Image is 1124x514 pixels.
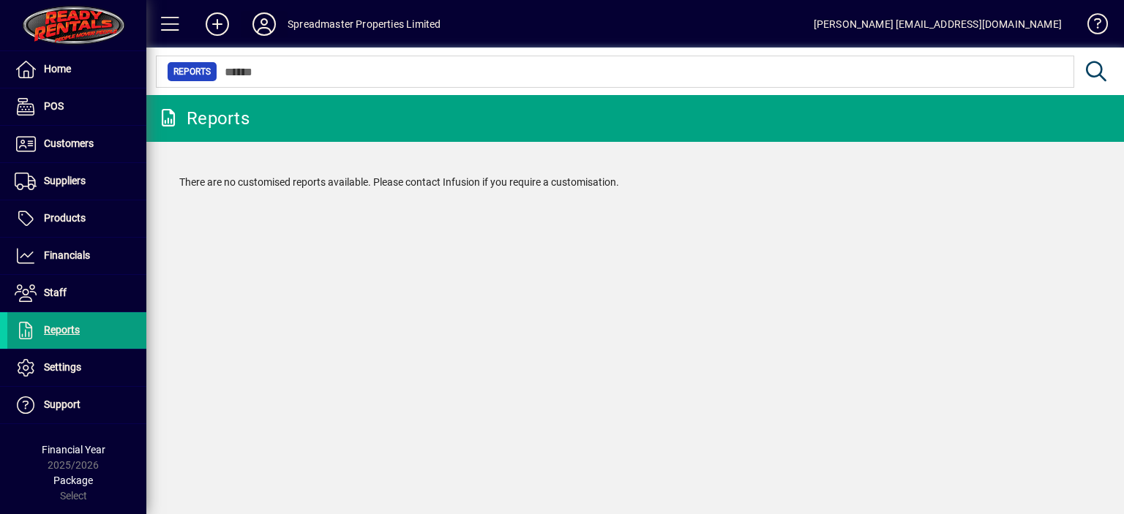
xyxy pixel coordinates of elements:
a: Products [7,200,146,237]
span: Home [44,63,71,75]
div: [PERSON_NAME] [EMAIL_ADDRESS][DOMAIN_NAME] [814,12,1062,36]
span: Customers [44,137,94,149]
button: Add [194,11,241,37]
span: Suppliers [44,175,86,186]
span: Staff [44,287,67,298]
span: POS [44,100,64,112]
a: Support [7,387,146,423]
span: Financial Year [42,444,105,456]
span: Package [53,475,93,486]
span: Support [44,398,80,410]
a: Customers [7,126,146,162]
a: Suppliers [7,163,146,200]
div: Spreadmaster Properties Limited [288,12,441,36]
a: Knowledge Base [1076,3,1106,50]
span: Products [44,212,86,224]
a: Settings [7,349,146,386]
a: POS [7,88,146,125]
span: Reports [44,324,80,336]
span: Settings [44,361,81,373]
a: Staff [7,275,146,311]
div: There are no customised reports available. Please contact Infusion if you require a customisation. [165,160,1106,205]
a: Financials [7,238,146,274]
div: Reports [157,107,250,130]
span: Reports [173,64,211,79]
span: Financials [44,249,90,261]
button: Profile [241,11,288,37]
a: Home [7,51,146,88]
